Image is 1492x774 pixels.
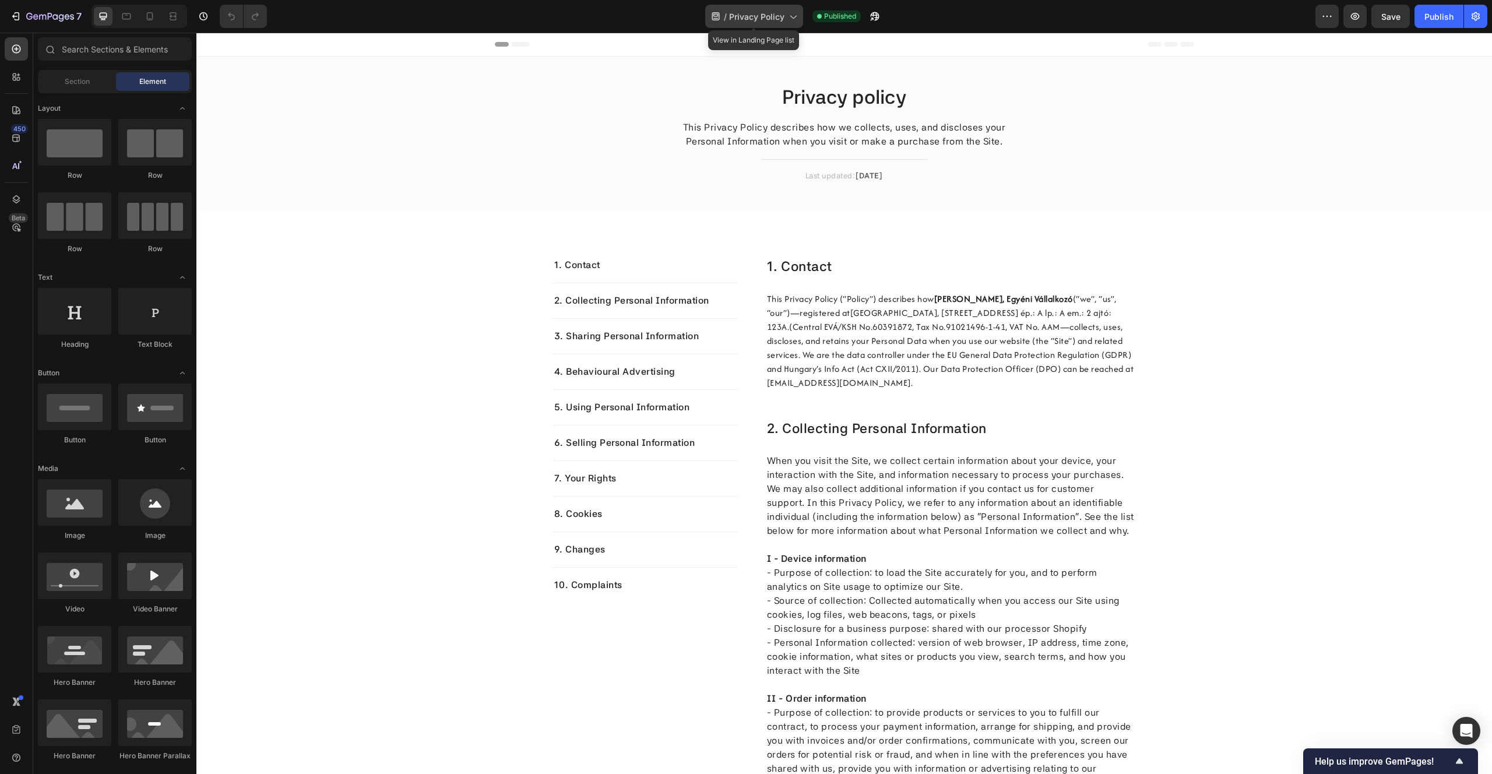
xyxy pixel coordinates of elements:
[38,604,111,614] div: Video
[358,226,540,240] p: 1. Contact
[118,604,192,614] div: Video Banner
[571,660,670,671] strong: II - Order information
[38,435,111,445] div: Button
[358,332,540,346] p: 4. Behavioural Advertising
[118,677,192,688] div: Hero Banner
[118,339,192,350] div: Text Block
[1414,5,1463,28] button: Publish
[38,244,111,254] div: Row
[38,677,111,688] div: Hero Banner
[1371,5,1410,28] button: Save
[38,530,111,541] div: Image
[65,76,90,87] span: Section
[358,403,540,417] p: 6. Selling Personal Information
[571,603,938,645] p: - Personal Information collected: version of web browser, IP address, time zone, cookie informati...
[659,139,687,147] strong: [DATE]
[749,288,810,300] span: 91021496-1-41
[173,99,192,118] span: Toggle open
[571,259,938,357] p: This Privacy Policy (“Policy”) describes how (“we”, “us”, “our”)—registered at (Central EVÁ/KSH N...
[571,533,938,561] p: - Purpose of collection: to load the Site accurately for you, and to perform analytics on Site us...
[358,439,540,453] p: 7. Your Rights
[571,388,938,405] p: 2. collecting personal information
[571,520,670,532] strong: I - Device information
[38,272,52,283] span: Text
[358,546,540,560] p: 10. Complaints
[38,170,111,181] div: Row
[571,589,938,603] p: - Disclosure for a business purpose: shared with our processor Shopify
[358,368,540,382] p: 5. Using Personal Information
[1315,756,1452,767] span: Help us improve GemPages!
[173,459,192,478] span: Toggle open
[118,170,192,181] div: Row
[358,510,540,524] p: 9. Changes
[5,5,87,28] button: 7
[38,103,61,114] span: Layout
[1452,717,1480,745] div: Open Intercom Messenger
[571,226,938,243] p: 1. contact
[729,10,784,23] span: Privacy Policy
[571,561,938,589] p: - Source of collection: Collected automatically when you access our Site using cookies, log files...
[483,53,813,76] p: Privacy policy
[358,261,540,275] p: 2. Collecting Personal Information
[724,10,727,23] span: /
[358,297,540,311] p: 3. Sharing Personal Information
[11,124,28,133] div: 450
[571,274,916,300] span: [GEOGRAPHIC_DATA], [STREET_ADDRESS] ép.: A lp.: A em.: 2 ajtó: 123A.
[1424,10,1454,23] div: Publish
[1381,12,1400,22] span: Save
[38,463,58,474] span: Media
[38,339,111,350] div: Heading
[9,213,28,223] div: Beta
[38,751,111,761] div: Hero Banner
[1315,754,1466,768] button: Show survey - Help us improve GemPages!
[173,364,192,382] span: Toggle open
[38,37,192,61] input: Search Sections & Elements
[571,673,938,757] p: - Purpose of collection: to provide products or services to you to fulfill our contract, to proce...
[483,88,813,116] p: This Privacy Policy describes how we collects, uses, and discloses your Personal Information when...
[676,288,716,300] span: 60391872
[571,421,938,505] p: When you visit the Site, we collect certain information about your device, your interaction with ...
[196,33,1492,774] iframe: Design area
[824,11,856,22] span: Published
[483,138,813,149] p: Last updated:
[220,5,267,28] div: Undo/Redo
[139,76,166,87] span: Element
[38,368,59,378] span: Button
[118,435,192,445] div: Button
[358,474,540,488] p: 8. Cookies
[118,751,192,761] div: Hero Banner Parallax
[738,260,877,272] strong: [PERSON_NAME], Egyéni Vállalkozó
[118,244,192,254] div: Row
[76,9,82,23] p: 7
[118,530,192,541] div: Image
[173,268,192,287] span: Toggle open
